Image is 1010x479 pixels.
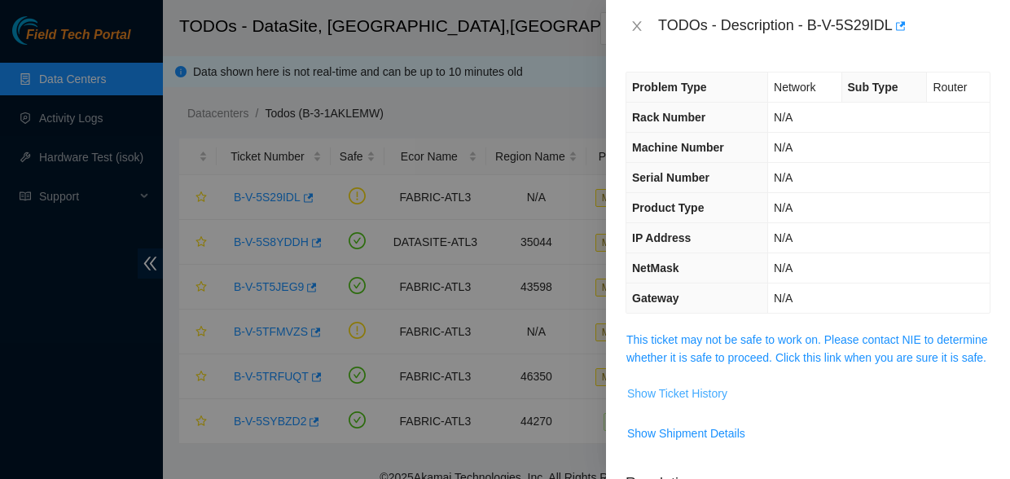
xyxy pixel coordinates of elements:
span: N/A [774,292,793,305]
span: NetMask [632,261,679,275]
span: close [630,20,643,33]
span: Rack Number [632,111,705,124]
button: Show Ticket History [626,380,728,406]
span: Product Type [632,201,704,214]
span: Show Ticket History [627,385,727,402]
button: Show Shipment Details [626,420,746,446]
span: N/A [774,261,793,275]
span: Gateway [632,292,679,305]
span: Problem Type [632,81,707,94]
span: N/A [774,171,793,184]
span: Machine Number [632,141,724,154]
span: Show Shipment Details [627,424,745,442]
button: Close [626,19,648,34]
div: TODOs - Description - B-V-5S29IDL [658,13,990,39]
span: Router [933,81,967,94]
span: Serial Number [632,171,709,184]
a: This ticket may not be safe to work on. Please contact NIE to determine whether it is safe to pro... [626,333,988,364]
span: Network [774,81,815,94]
span: N/A [774,231,793,244]
span: N/A [774,201,793,214]
span: Sub Type [848,81,898,94]
span: IP Address [632,231,691,244]
span: N/A [774,141,793,154]
span: N/A [774,111,793,124]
